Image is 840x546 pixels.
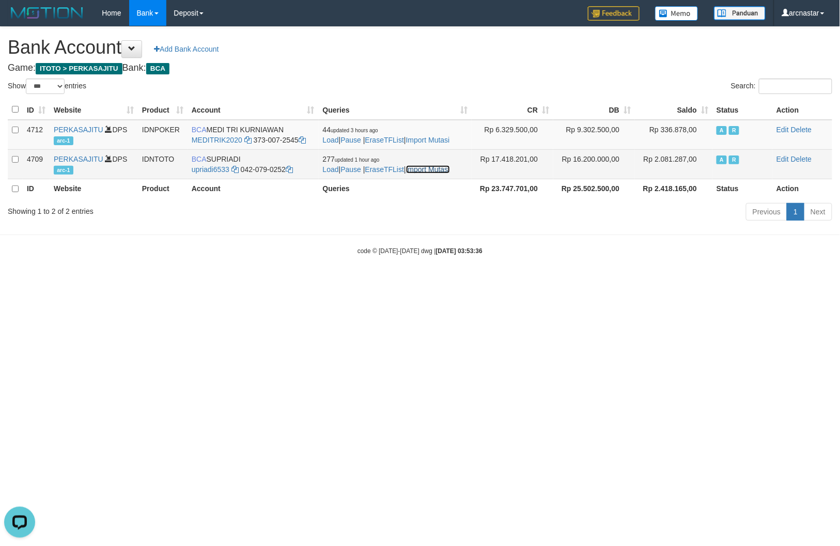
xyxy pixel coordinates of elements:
span: updated 3 hours ago [331,128,378,133]
td: IDNPOKER [138,120,188,150]
span: 44 [323,126,378,134]
td: SUPRIADI 042-079-0252 [188,149,319,179]
img: MOTION_logo.png [8,5,86,21]
th: Status [712,100,772,120]
td: Rp 336.878,00 [635,120,712,150]
th: Website [50,179,138,198]
a: Copy 0420790252 to clipboard [286,165,293,174]
a: Add Bank Account [147,40,225,58]
a: EraseTFList [365,165,404,174]
div: Showing 1 to 2 of 2 entries [8,202,343,216]
th: DB: activate to sort column ascending [553,100,635,120]
a: Import Mutasi [406,136,450,144]
th: Action [772,100,832,120]
th: Website: activate to sort column ascending [50,100,138,120]
span: arc-1 [54,136,73,145]
h1: Bank Account [8,37,832,58]
td: 4709 [23,149,50,179]
td: MEDI TRI KURNIAWAN 373-007-2545 [188,120,319,150]
a: EraseTFList [365,136,404,144]
small: code © [DATE]-[DATE] dwg | [357,247,483,255]
th: Account [188,179,319,198]
th: CR: activate to sort column ascending [472,100,553,120]
span: BCA [192,155,207,163]
th: Action [772,179,832,198]
td: Rp 17.418.201,00 [472,149,553,179]
img: panduan.png [714,6,766,20]
th: Rp 23.747.701,00 [472,179,553,198]
label: Show entries [8,79,86,94]
th: ID: activate to sort column ascending [23,100,50,120]
a: Load [323,165,339,174]
select: Showentries [26,79,65,94]
span: Active [717,126,727,135]
span: Active [717,155,727,164]
span: BCA [192,126,207,134]
span: Running [729,126,739,135]
a: Pause [340,165,361,174]
td: Rp 9.302.500,00 [553,120,635,150]
h4: Game: Bank: [8,63,832,73]
span: ITOTO > PERKASAJITU [36,63,122,74]
th: Queries [319,179,472,198]
a: Pause [340,136,361,144]
a: Previous [746,203,787,221]
span: | | | [323,155,450,174]
span: Running [729,155,739,164]
td: Rp 6.329.500,00 [472,120,553,150]
a: MEDITRIK2020 [192,136,242,144]
td: Rp 16.200.000,00 [553,149,635,179]
a: upriadi6533 [192,165,229,174]
a: Copy MEDITRIK2020 to clipboard [244,136,252,144]
strong: [DATE] 03:53:36 [436,247,483,255]
td: DPS [50,149,138,179]
th: Status [712,179,772,198]
th: Saldo: activate to sort column ascending [635,100,712,120]
span: 277 [323,155,380,163]
img: Button%20Memo.svg [655,6,698,21]
td: DPS [50,120,138,150]
a: PERKASAJITU [54,126,103,134]
th: Rp 2.418.165,00 [635,179,712,198]
input: Search: [759,79,832,94]
a: PERKASAJITU [54,155,103,163]
a: Delete [791,155,812,163]
img: Feedback.jpg [588,6,640,21]
button: Open LiveChat chat widget [4,4,35,35]
a: Edit [776,126,789,134]
th: Product: activate to sort column ascending [138,100,188,120]
td: 4712 [23,120,50,150]
a: Next [804,203,832,221]
th: Queries: activate to sort column ascending [319,100,472,120]
a: Load [323,136,339,144]
a: Copy upriadi6533 to clipboard [231,165,239,174]
a: Delete [791,126,812,134]
label: Search: [731,79,832,94]
a: Edit [776,155,789,163]
span: arc-1 [54,166,73,175]
th: Product [138,179,188,198]
td: Rp 2.081.287,00 [635,149,712,179]
span: | | | [323,126,450,144]
th: ID [23,179,50,198]
th: Account: activate to sort column ascending [188,100,319,120]
th: Rp 25.502.500,00 [553,179,635,198]
span: updated 1 hour ago [335,157,380,163]
a: Copy 3730072545 to clipboard [299,136,306,144]
a: 1 [787,203,804,221]
span: BCA [146,63,169,74]
td: IDNTOTO [138,149,188,179]
a: Import Mutasi [406,165,450,174]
